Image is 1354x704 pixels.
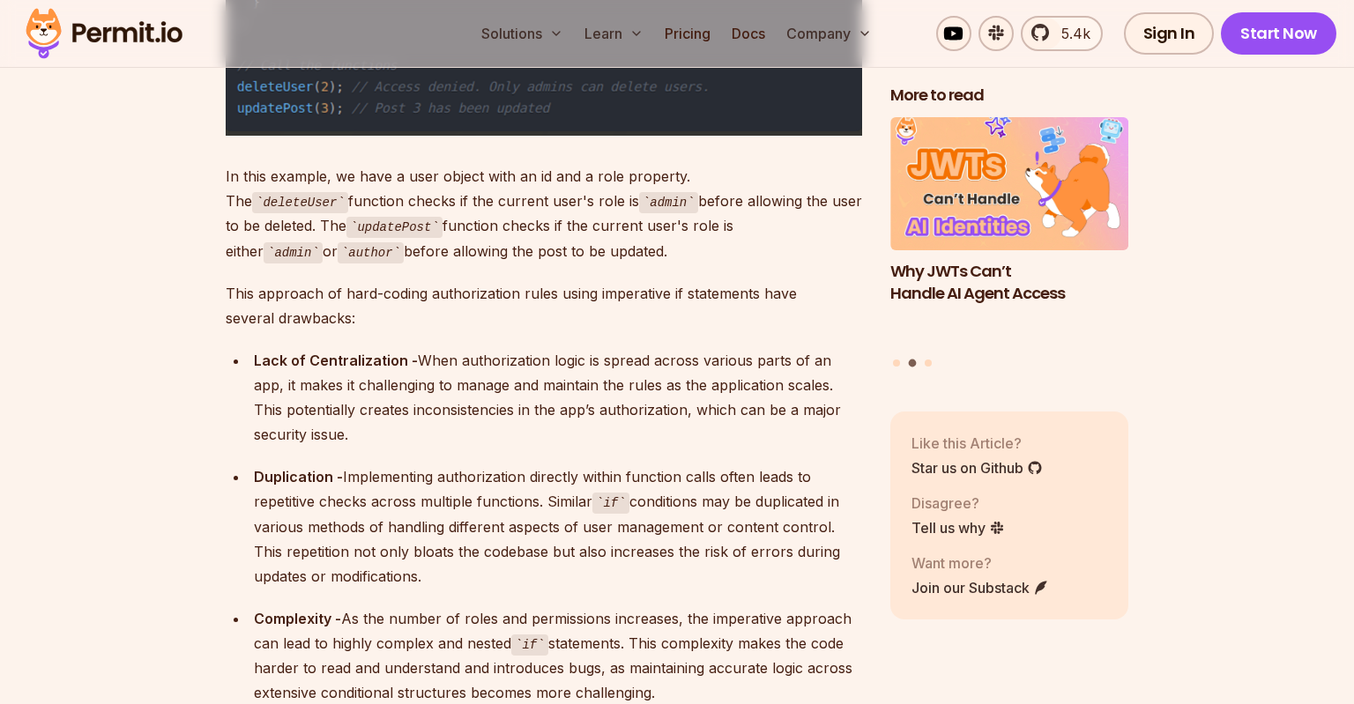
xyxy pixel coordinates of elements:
[592,493,629,514] code: if
[346,217,443,238] code: updatePost
[911,517,1005,538] a: Tell us why
[890,85,1128,107] h2: More to read
[254,468,343,485] strong: Duplication -
[254,610,341,627] strong: Complexity -
[890,117,1128,349] li: 2 of 3
[911,577,1049,598] a: Join our Substack
[18,4,190,63] img: Permit logo
[779,16,879,51] button: Company
[474,16,570,51] button: Solutions
[890,261,1128,305] h3: Why JWTs Can’t Handle AI Agent Access
[911,552,1049,574] p: Want more?
[254,352,418,369] strong: Lack of Centralization -
[226,164,862,264] p: In this example, we have a user object with an id and a role property. The function checks if the...
[264,242,323,263] code: admin
[893,359,900,367] button: Go to slide 1
[252,192,348,213] code: deleteUser
[909,359,917,367] button: Go to slide 2
[911,433,1043,454] p: Like this Article?
[890,117,1128,370] div: Posts
[658,16,718,51] a: Pricing
[254,348,862,447] p: When authorization logic is spread across various parts of an app, it makes it challenging to man...
[725,16,772,51] a: Docs
[1051,23,1090,44] span: 5.4k
[226,281,862,330] p: This approach of hard-coding authorization rules using imperative if statements have several draw...
[1124,12,1215,55] a: Sign In
[511,634,548,656] code: if
[338,242,404,263] code: author
[911,457,1043,478] a: Star us on Github
[1221,12,1336,55] a: Start Now
[254,464,862,589] p: Implementing authorization directly within function calls often leads to repetitive checks across...
[639,192,698,213] code: admin
[577,16,651,51] button: Learn
[890,117,1128,251] img: Why JWTs Can’t Handle AI Agent Access
[925,359,932,367] button: Go to slide 3
[911,493,1005,514] p: Disagree?
[1021,16,1103,51] a: 5.4k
